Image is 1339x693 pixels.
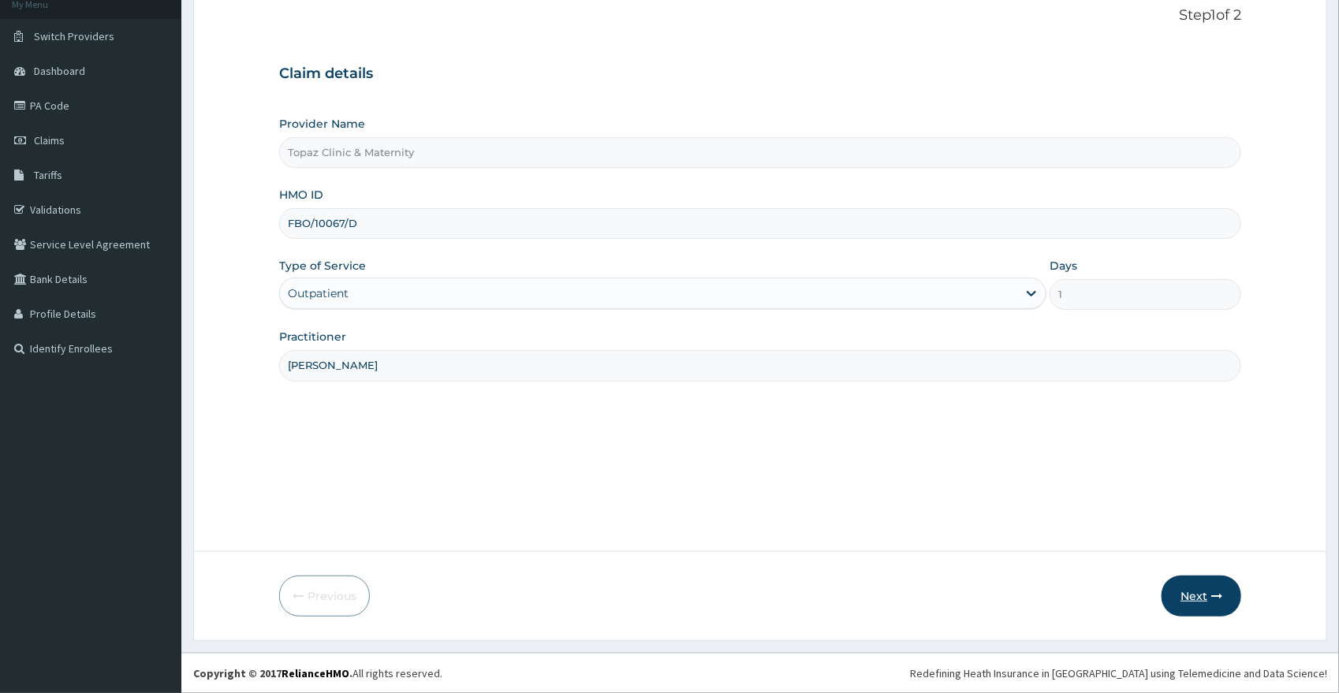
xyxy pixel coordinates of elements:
input: Enter HMO ID [279,208,1242,239]
input: Enter Name [279,350,1242,381]
p: Step 1 of 2 [279,7,1242,24]
button: Next [1162,576,1241,617]
span: Switch Providers [34,29,114,43]
span: Dashboard [34,64,85,78]
button: Previous [279,576,370,617]
h3: Claim details [279,65,1242,83]
label: Provider Name [279,116,365,132]
label: HMO ID [279,187,323,203]
label: Days [1050,258,1077,274]
a: RelianceHMO [282,666,349,680]
div: Outpatient [288,285,349,301]
div: Redefining Heath Insurance in [GEOGRAPHIC_DATA] using Telemedicine and Data Science! [910,665,1327,681]
span: Claims [34,133,65,147]
label: Practitioner [279,329,346,345]
footer: All rights reserved. [181,653,1339,693]
strong: Copyright © 2017 . [193,666,352,680]
label: Type of Service [279,258,366,274]
span: Tariffs [34,168,62,182]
